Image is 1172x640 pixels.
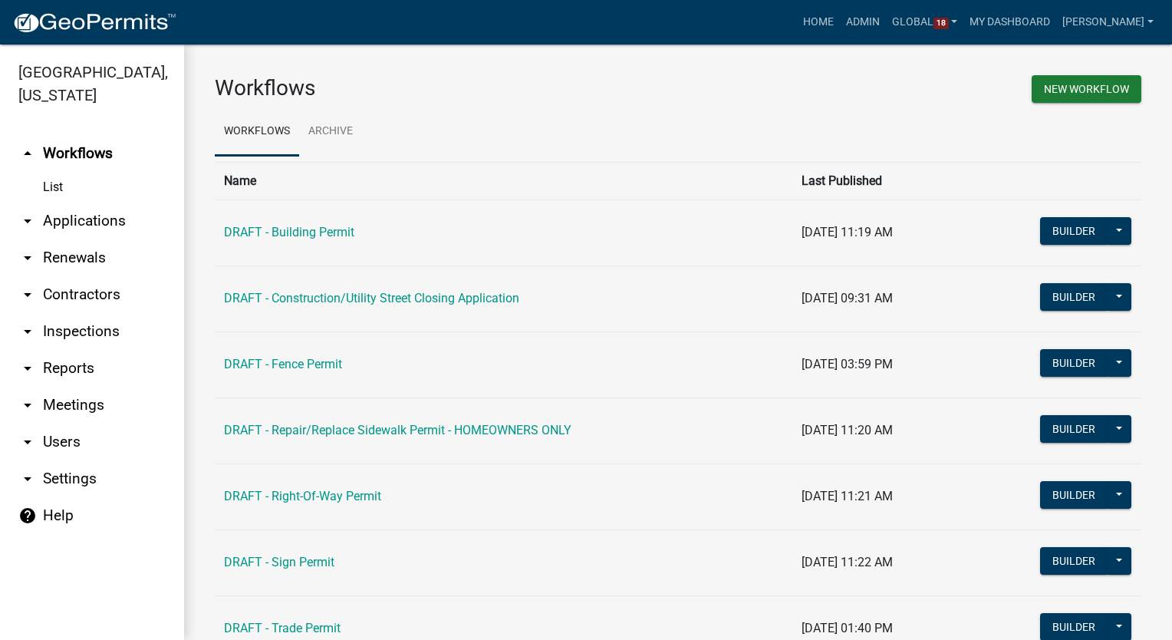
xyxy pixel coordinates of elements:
[18,470,37,488] i: arrow_drop_down
[224,225,354,239] a: DRAFT - Building Permit
[299,107,362,157] a: Archive
[1040,415,1108,443] button: Builder
[224,621,341,635] a: DRAFT - Trade Permit
[18,285,37,304] i: arrow_drop_down
[224,489,381,503] a: DRAFT - Right-Of-Way Permit
[215,162,792,200] th: Name
[802,621,893,635] span: [DATE] 01:40 PM
[224,357,342,371] a: DRAFT - Fence Permit
[224,555,334,569] a: DRAFT - Sign Permit
[802,225,893,239] span: [DATE] 11:19 AM
[933,18,949,30] span: 18
[18,433,37,451] i: arrow_drop_down
[840,8,886,37] a: Admin
[1040,481,1108,509] button: Builder
[1040,547,1108,575] button: Builder
[797,8,840,37] a: Home
[792,162,966,200] th: Last Published
[802,291,893,305] span: [DATE] 09:31 AM
[886,8,964,37] a: Global18
[18,506,37,525] i: help
[1040,283,1108,311] button: Builder
[1040,217,1108,245] button: Builder
[1040,349,1108,377] button: Builder
[1032,75,1141,103] button: New Workflow
[802,357,893,371] span: [DATE] 03:59 PM
[18,322,37,341] i: arrow_drop_down
[18,359,37,378] i: arrow_drop_down
[1056,8,1160,37] a: [PERSON_NAME]
[963,8,1056,37] a: My Dashboard
[215,75,667,101] h3: Workflows
[215,107,299,157] a: Workflows
[802,489,893,503] span: [DATE] 11:21 AM
[802,423,893,437] span: [DATE] 11:20 AM
[18,249,37,267] i: arrow_drop_down
[18,396,37,414] i: arrow_drop_down
[18,212,37,230] i: arrow_drop_down
[802,555,893,569] span: [DATE] 11:22 AM
[224,423,571,437] a: DRAFT - Repair/Replace Sidewalk Permit - HOMEOWNERS ONLY
[18,144,37,163] i: arrow_drop_up
[224,291,519,305] a: DRAFT - Construction/Utility Street Closing Application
